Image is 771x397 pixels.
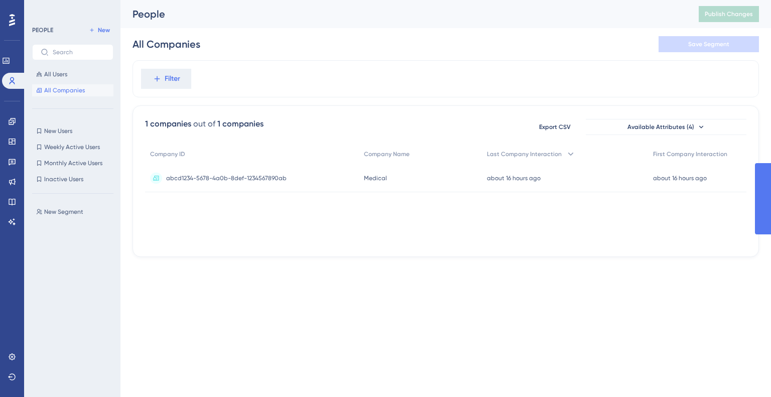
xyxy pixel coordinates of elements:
span: Filter [165,73,180,85]
span: Monthly Active Users [44,159,102,167]
button: Publish Changes [699,6,759,22]
span: Medical [364,174,387,182]
div: 1 companies [145,118,191,130]
button: Export CSV [530,119,580,135]
button: Monthly Active Users [32,157,113,169]
span: Weekly Active Users [44,143,100,151]
span: Save Segment [688,40,729,48]
button: Weekly Active Users [32,141,113,153]
span: First Company Interaction [653,150,727,158]
time: about 16 hours ago [653,175,707,182]
div: PEOPLE [32,26,53,34]
span: All Companies [44,86,85,94]
button: New [85,24,113,36]
time: about 16 hours ago [487,175,541,182]
div: 1 companies [217,118,264,130]
span: Company Name [364,150,410,158]
button: New Users [32,125,113,137]
button: Filter [141,69,191,89]
span: Company ID [150,150,185,158]
div: People [133,7,674,21]
button: Available Attributes (4) [586,119,746,135]
div: All Companies [133,37,200,51]
span: abcd1234-5678-4a0b-8def-1234567890ab [166,174,287,182]
span: Publish Changes [705,10,753,18]
span: Available Attributes (4) [627,123,694,131]
div: out of [193,118,215,130]
span: New [98,26,110,34]
button: Save Segment [659,36,759,52]
iframe: UserGuiding AI Assistant Launcher [729,357,759,387]
span: Export CSV [539,123,571,131]
span: New Segment [44,208,83,216]
button: New Segment [32,206,119,218]
span: Last Company Interaction [487,150,562,158]
span: New Users [44,127,72,135]
span: All Users [44,70,67,78]
button: All Companies [32,84,113,96]
span: Inactive Users [44,175,83,183]
button: All Users [32,68,113,80]
button: Inactive Users [32,173,113,185]
input: Search [53,49,105,56]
